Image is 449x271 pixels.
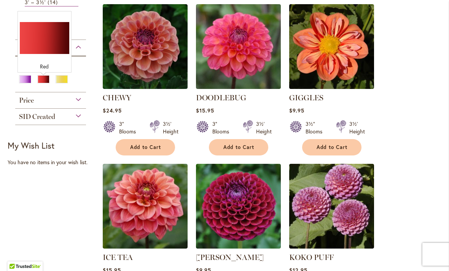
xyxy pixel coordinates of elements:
[103,107,122,114] span: $24.95
[289,83,374,90] a: GIGGLES
[25,11,46,18] span: 4' – 4½'
[212,120,234,135] div: 3" Blooms
[302,139,361,155] button: Add to Cart
[119,120,140,135] div: 3" Blooms
[289,253,334,262] a: KOKO PUFF
[196,253,264,262] a: [PERSON_NAME]
[196,164,281,249] img: Ivanetti
[116,139,175,155] button: Add to Cart
[163,120,178,135] div: 3½' Height
[289,107,304,114] span: $9.95
[256,120,272,135] div: 3½' Height
[25,10,78,18] a: 4' – 4½' 14
[48,10,59,18] span: 14
[103,243,188,250] a: ICE TEA
[20,63,69,70] div: Red
[103,93,131,102] a: CHEWY
[8,140,54,151] strong: My Wish List
[306,120,327,135] div: 3½" Blooms
[209,139,268,155] button: Add to Cart
[223,144,255,151] span: Add to Cart
[103,164,188,249] img: ICE TEA
[289,243,374,250] a: KOKO PUFF
[289,93,323,102] a: GIGGLES
[196,93,246,102] a: DOODLEBUG
[196,4,281,89] img: DOODLEBUG
[317,144,348,151] span: Add to Cart
[8,158,98,166] div: You have no items in your wish list.
[196,243,281,250] a: Ivanetti
[196,83,281,90] a: DOODLEBUG
[19,113,55,121] span: SID Created
[103,253,133,262] a: ICE TEA
[196,107,214,114] span: $15.95
[6,244,27,265] iframe: Launch Accessibility Center
[103,4,188,89] img: CHEWY
[349,120,365,135] div: 3½' Height
[289,164,374,249] img: KOKO PUFF
[130,144,161,151] span: Add to Cart
[19,96,34,105] span: Price
[289,4,374,89] img: GIGGLES
[103,83,188,90] a: CHEWY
